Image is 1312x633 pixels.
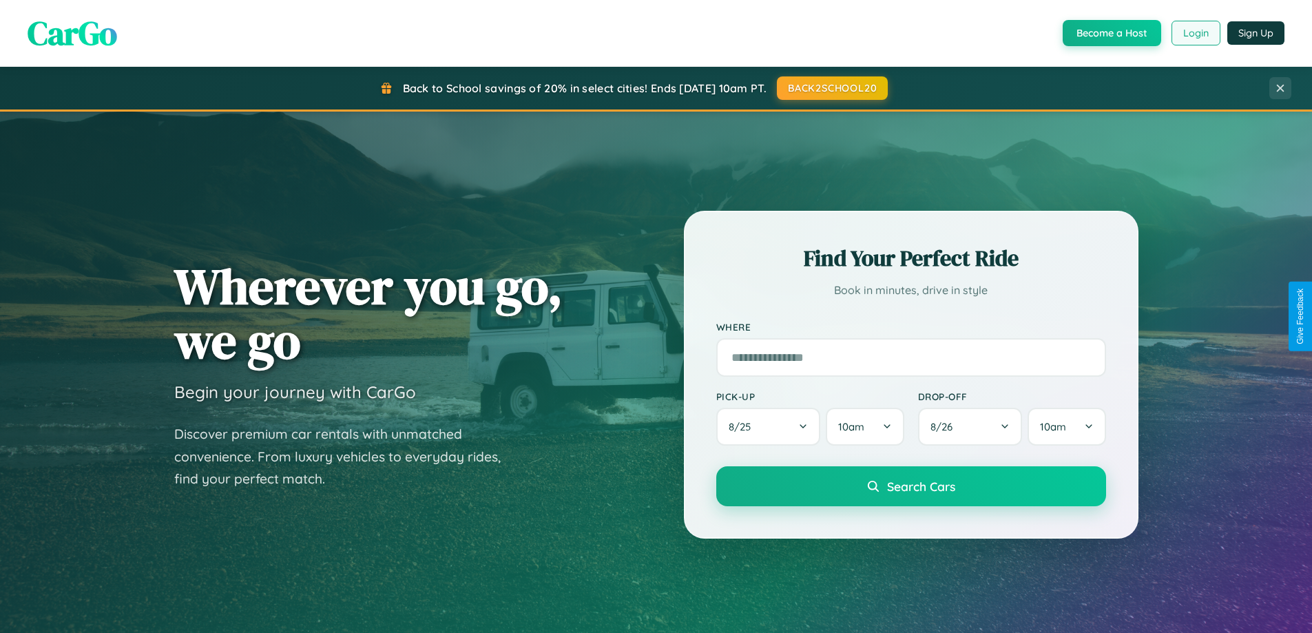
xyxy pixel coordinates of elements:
span: 10am [838,420,864,433]
button: 8/26 [918,408,1023,446]
span: 8 / 25 [729,420,758,433]
p: Discover premium car rentals with unmatched convenience. From luxury vehicles to everyday rides, ... [174,423,519,490]
span: 8 / 26 [930,420,959,433]
button: 10am [826,408,904,446]
span: Search Cars [887,479,955,494]
button: Become a Host [1063,20,1161,46]
button: Search Cars [716,466,1106,506]
label: Pick-up [716,391,904,402]
button: 10am [1028,408,1105,446]
span: Back to School savings of 20% in select cities! Ends [DATE] 10am PT. [403,81,767,95]
span: 10am [1040,420,1066,433]
p: Book in minutes, drive in style [716,280,1106,300]
h3: Begin your journey with CarGo [174,382,416,402]
button: BACK2SCHOOL20 [777,76,888,100]
button: 8/25 [716,408,821,446]
h2: Find Your Perfect Ride [716,243,1106,273]
h1: Wherever you go, we go [174,259,563,368]
div: Give Feedback [1295,289,1305,344]
button: Sign Up [1227,21,1284,45]
button: Login [1172,21,1220,45]
span: CarGo [28,10,117,56]
label: Where [716,321,1106,333]
label: Drop-off [918,391,1106,402]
